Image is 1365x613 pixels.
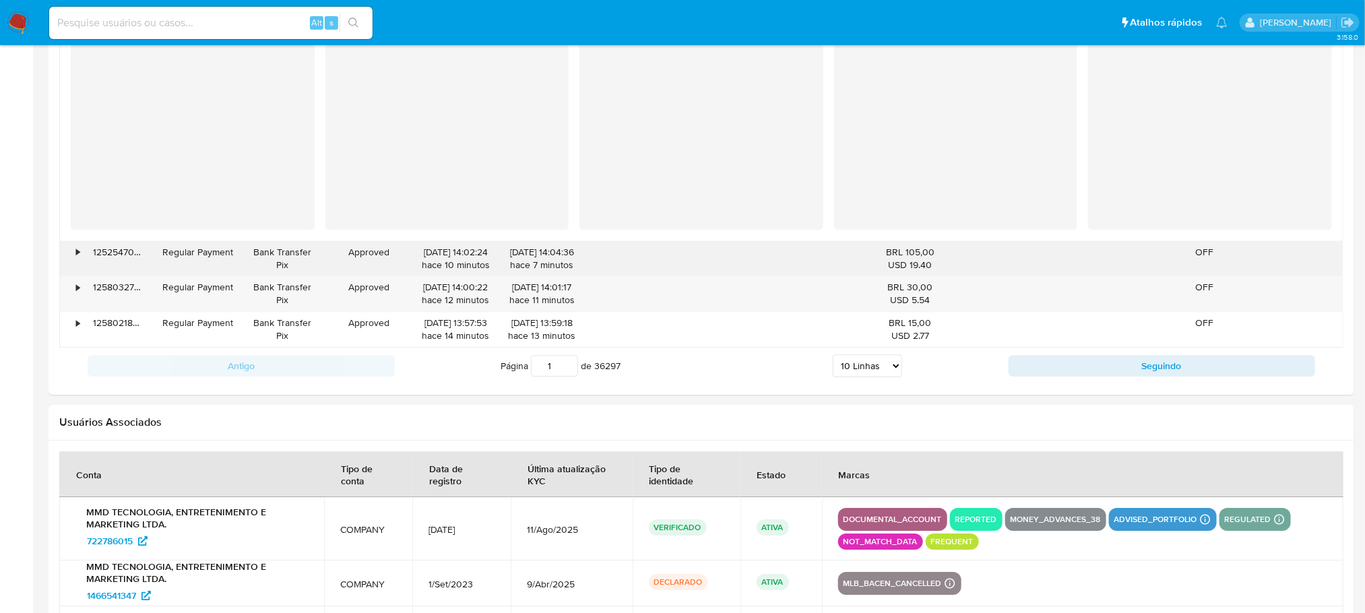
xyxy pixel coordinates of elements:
[1260,16,1336,29] p: weverton.gomes@mercadopago.com.br
[1341,15,1355,30] a: Sair
[1216,17,1228,28] a: Notificações
[329,16,334,29] span: s
[1337,32,1358,42] span: 3.158.0
[49,14,373,32] input: Pesquise usuários ou casos...
[311,16,322,29] span: Alt
[59,416,1343,429] h2: Usuários Associados
[340,13,367,32] button: search-icon
[1131,15,1203,30] span: Atalhos rápidos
